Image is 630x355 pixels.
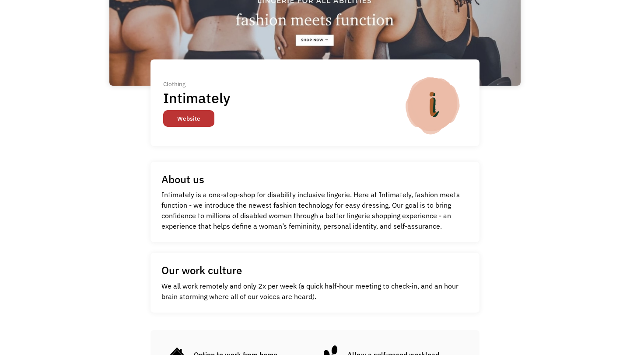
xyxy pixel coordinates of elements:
[163,110,214,127] a: Website
[161,281,469,302] p: We all work remotely and only 2x per week (a quick half-hour meeting to check-in, and an hour bra...
[163,89,230,107] h1: Intimately
[161,189,469,231] p: Intimately is a one-stop-shop for disability inclusive lingerie. Here at Intimately, fashion meet...
[161,264,242,277] h1: Our work culture
[163,79,236,89] div: Clothing
[161,173,204,186] h1: About us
